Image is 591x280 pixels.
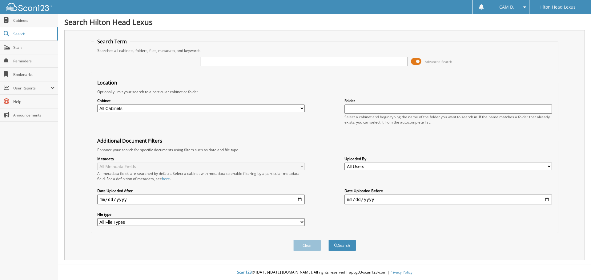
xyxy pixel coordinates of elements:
legend: Location [94,79,120,86]
iframe: Chat Widget [560,250,591,280]
button: Search [328,240,356,251]
div: © [DATE]-[DATE] [DOMAIN_NAME]. All rights reserved | appg03-scan123-com | [58,265,591,280]
label: Folder [344,98,552,103]
label: Metadata [97,156,305,161]
div: Searches all cabinets, folders, files, metadata, and keywords [94,48,555,53]
img: scan123-logo-white.svg [6,3,52,11]
div: Optionally limit your search to a particular cabinet or folder [94,89,555,94]
button: Clear [293,240,321,251]
label: Date Uploaded After [97,188,305,193]
span: Hilton Head Lexus [538,5,576,9]
span: Cabinets [13,18,55,23]
div: Enhance your search for specific documents using filters such as date and file type. [94,147,555,152]
div: All metadata fields are searched by default. Select a cabinet with metadata to enable filtering b... [97,171,305,181]
span: Help [13,99,55,104]
span: Reminders [13,58,55,64]
span: Search [13,31,54,37]
input: end [344,195,552,204]
h1: Search Hilton Head Lexus [64,17,585,27]
span: Scan [13,45,55,50]
label: Date Uploaded Before [344,188,552,193]
a: here [162,176,170,181]
input: start [97,195,305,204]
span: Scan123 [237,270,252,275]
legend: Additional Document Filters [94,137,165,144]
span: Announcements [13,112,55,118]
span: Bookmarks [13,72,55,77]
legend: Search Term [94,38,130,45]
span: CAM D. [499,5,514,9]
a: Privacy Policy [389,270,412,275]
label: Cabinet [97,98,305,103]
label: Uploaded By [344,156,552,161]
span: User Reports [13,85,50,91]
span: Advanced Search [425,59,452,64]
label: File type [97,212,305,217]
div: Select a cabinet and begin typing the name of the folder you want to search in. If the name match... [344,114,552,125]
